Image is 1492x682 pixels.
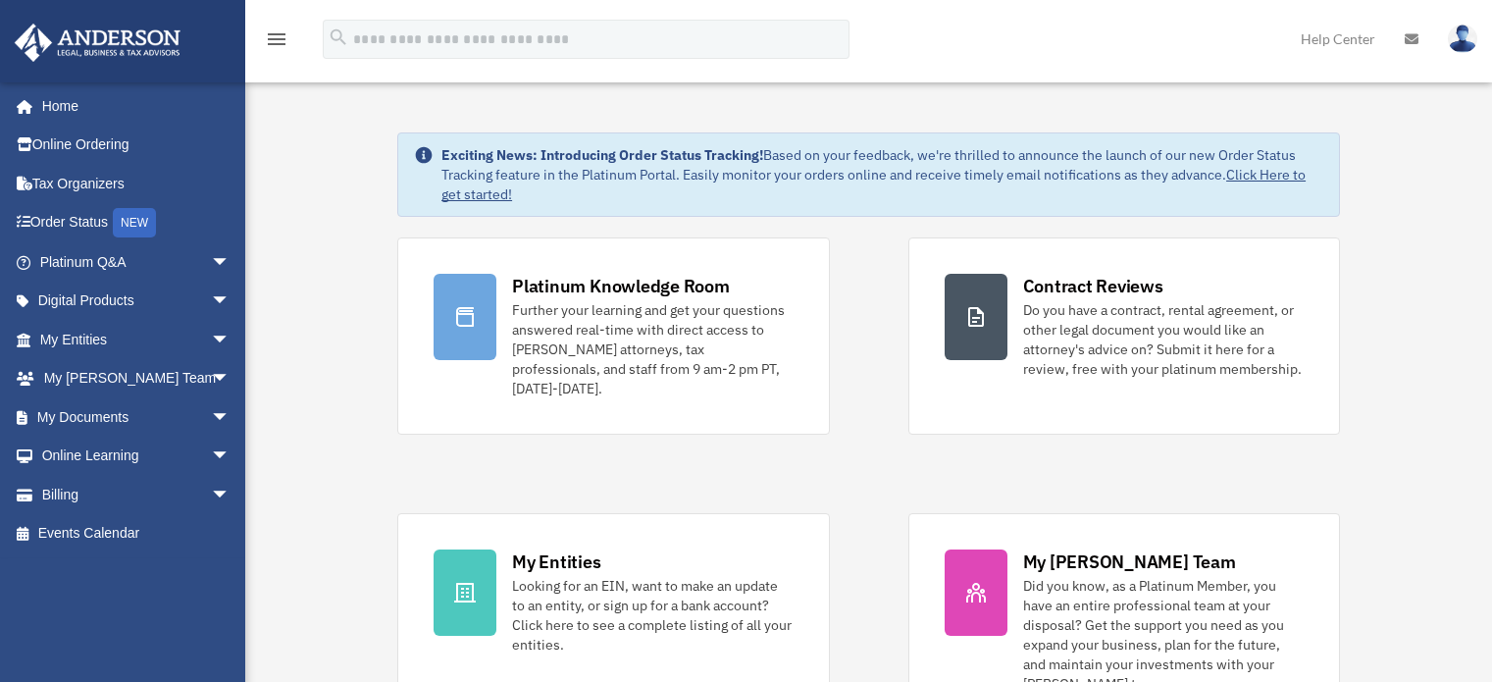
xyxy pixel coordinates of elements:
[14,126,260,165] a: Online Ordering
[113,208,156,237] div: NEW
[1023,274,1163,298] div: Contract Reviews
[211,242,250,283] span: arrow_drop_down
[14,242,260,282] a: Platinum Q&Aarrow_drop_down
[14,86,250,126] a: Home
[14,164,260,203] a: Tax Organizers
[441,166,1306,203] a: Click Here to get started!
[211,397,250,438] span: arrow_drop_down
[1023,550,1236,574] div: My [PERSON_NAME] Team
[14,203,260,243] a: Order StatusNEW
[211,282,250,322] span: arrow_drop_down
[14,282,260,321] a: Digital Productsarrow_drop_down
[908,237,1340,435] a: Contract Reviews Do you have a contract, rental agreement, or other legal document you would like...
[14,359,260,398] a: My [PERSON_NAME] Teamarrow_drop_down
[1448,25,1477,53] img: User Pic
[512,550,600,574] div: My Entities
[265,34,288,51] a: menu
[265,27,288,51] i: menu
[211,320,250,360] span: arrow_drop_down
[211,359,250,399] span: arrow_drop_down
[14,437,260,476] a: Online Learningarrow_drop_down
[14,475,260,514] a: Billingarrow_drop_down
[14,320,260,359] a: My Entitiesarrow_drop_down
[1023,300,1304,379] div: Do you have a contract, rental agreement, or other legal document you would like an attorney's ad...
[397,237,829,435] a: Platinum Knowledge Room Further your learning and get your questions answered real-time with dire...
[211,475,250,515] span: arrow_drop_down
[14,514,260,553] a: Events Calendar
[512,576,793,655] div: Looking for an EIN, want to make an update to an entity, or sign up for a bank account? Click her...
[9,24,186,62] img: Anderson Advisors Platinum Portal
[211,437,250,477] span: arrow_drop_down
[441,146,763,164] strong: Exciting News: Introducing Order Status Tracking!
[328,26,349,48] i: search
[512,300,793,398] div: Further your learning and get your questions answered real-time with direct access to [PERSON_NAM...
[14,397,260,437] a: My Documentsarrow_drop_down
[512,274,730,298] div: Platinum Knowledge Room
[441,145,1323,204] div: Based on your feedback, we're thrilled to announce the launch of our new Order Status Tracking fe...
